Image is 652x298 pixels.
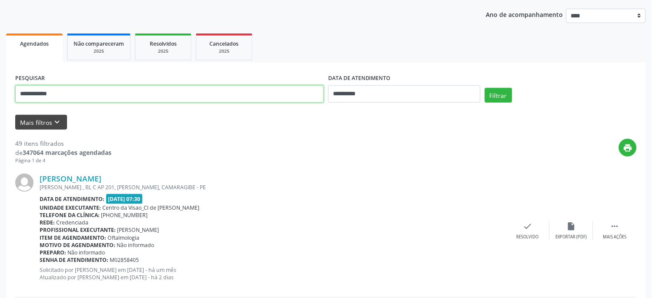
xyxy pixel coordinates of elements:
div: 2025 [74,48,124,54]
div: [PERSON_NAME] , BL C AP 201, [PERSON_NAME], CAMARAGIBE - PE [40,184,506,191]
div: 49 itens filtrados [15,139,111,148]
b: Telefone da clínica: [40,211,100,219]
div: Página 1 de 4 [15,157,111,164]
span: Não informado [68,249,105,256]
label: PESQUISAR [15,72,45,85]
b: Unidade executante: [40,204,101,211]
label: DATA DE ATENDIMENTO [328,72,391,85]
b: Rede: [40,219,55,226]
i:  [610,221,620,231]
div: de [15,148,111,157]
b: Profissional executante: [40,226,116,234]
img: img [15,174,34,192]
span: [DATE] 07:30 [106,194,143,204]
a: [PERSON_NAME] [40,174,101,183]
b: Motivo de agendamento: [40,241,115,249]
span: Oftalmologia [108,234,140,241]
div: 2025 [141,48,185,54]
p: Ano de acompanhamento [486,9,563,20]
strong: 347064 marcações agendadas [23,148,111,157]
i: insert_drive_file [567,221,576,231]
span: M02858405 [110,256,139,264]
span: Cancelados [210,40,239,47]
b: Data de atendimento: [40,195,104,203]
span: Não compareceram [74,40,124,47]
div: Exportar (PDF) [556,234,587,240]
div: Resolvido [517,234,539,240]
div: 2025 [202,48,246,54]
i: print [623,143,633,153]
button: Mais filtroskeyboard_arrow_down [15,115,67,130]
p: Solicitado por [PERSON_NAME] em [DATE] - há um mês Atualizado por [PERSON_NAME] em [DATE] - há 2 ... [40,267,506,281]
span: Resolvidos [150,40,177,47]
span: Centro da Visao_Cl de [PERSON_NAME] [103,204,200,211]
i: check [523,221,533,231]
span: Agendados [20,40,49,47]
b: Preparo: [40,249,66,256]
span: [PERSON_NAME] [118,226,159,234]
span: [PHONE_NUMBER] [101,211,148,219]
span: Credenciada [57,219,89,226]
button: Filtrar [485,88,512,103]
i: keyboard_arrow_down [53,117,62,127]
span: Não informado [117,241,155,249]
b: Item de agendamento: [40,234,106,241]
b: Senha de atendimento: [40,256,108,264]
div: Mais ações [603,234,627,240]
button: print [619,139,637,157]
